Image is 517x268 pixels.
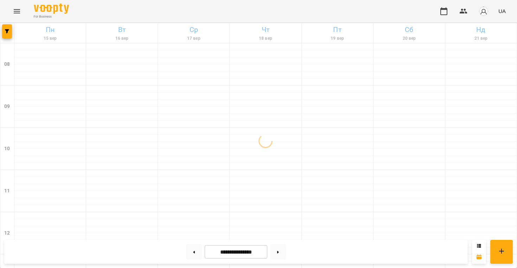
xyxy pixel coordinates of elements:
[4,103,10,110] h6: 09
[231,24,300,35] h6: Чт
[87,24,157,35] h6: Вт
[4,60,10,68] h6: 08
[34,14,69,19] span: For Business
[446,24,516,35] h6: Нд
[34,4,69,14] img: Voopty Logo
[4,229,10,237] h6: 12
[15,35,85,42] h6: 15 вер
[479,6,489,16] img: avatar_s.png
[375,35,444,42] h6: 20 вер
[15,24,85,35] h6: Пн
[231,35,300,42] h6: 18 вер
[446,35,516,42] h6: 21 вер
[303,24,372,35] h6: Пт
[159,24,228,35] h6: Ср
[8,3,25,20] button: Menu
[303,35,372,42] h6: 19 вер
[159,35,228,42] h6: 17 вер
[87,35,157,42] h6: 16 вер
[498,7,506,15] span: UA
[375,24,444,35] h6: Сб
[496,5,509,18] button: UA
[4,145,10,153] h6: 10
[4,187,10,195] h6: 11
